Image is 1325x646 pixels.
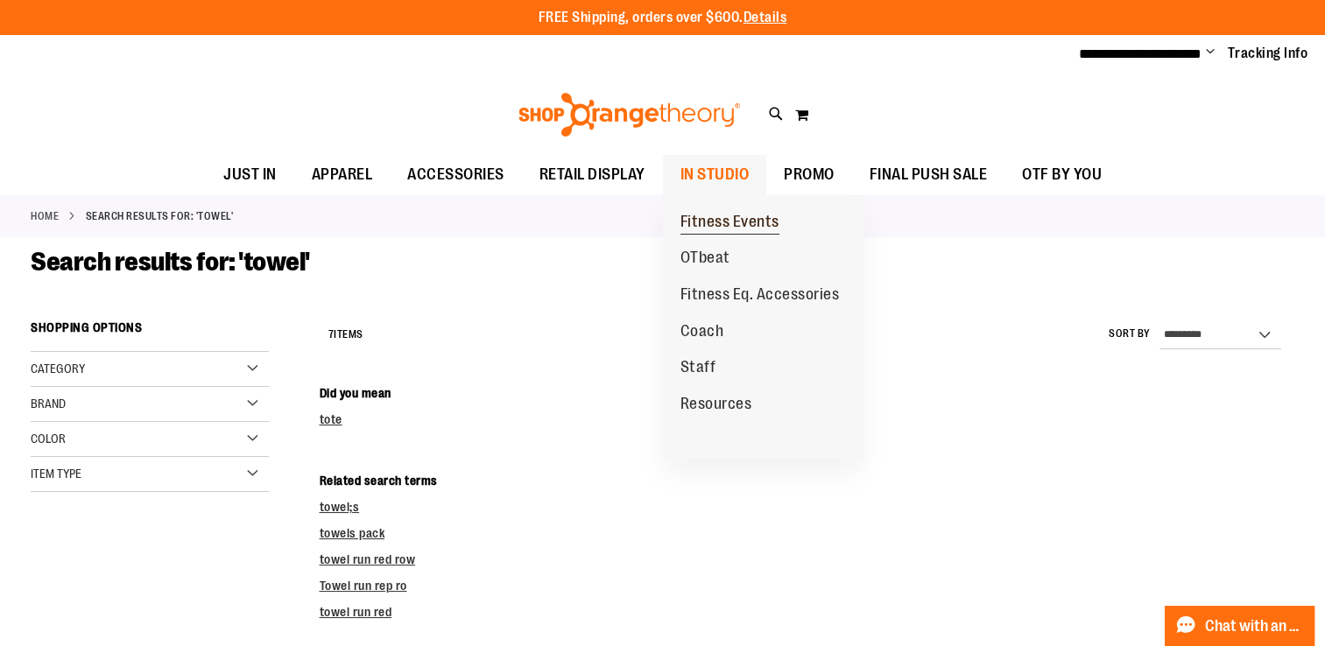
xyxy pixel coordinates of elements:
a: towels pack [319,526,384,540]
label: Sort By [1109,327,1151,341]
a: IN STUDIO [663,155,767,195]
span: Color [31,432,66,446]
a: towel run red row [319,552,415,566]
strong: Shopping Options [31,312,269,352]
span: Staff [680,358,716,380]
a: ACCESSORIES [390,155,522,195]
button: Chat with an Expert [1165,606,1315,646]
a: Fitness Events [663,204,797,241]
a: JUST IN [206,155,294,195]
a: FINAL PUSH SALE [852,155,1005,195]
a: towel run red [319,605,391,619]
span: FINAL PUSH SALE [870,155,988,194]
a: Staff [663,349,734,386]
span: Fitness Eq. Accessories [680,285,840,307]
a: RETAIL DISPLAY [522,155,663,195]
span: OTF BY YOU [1022,155,1102,194]
a: Tracking Info [1228,44,1308,63]
a: APPAREL [294,155,391,195]
span: Item Type [31,467,81,481]
span: PROMO [784,155,835,194]
button: Account menu [1206,45,1215,62]
span: Search results for: 'towel' [31,247,310,277]
a: Resources [663,386,770,423]
a: Coach [663,313,742,350]
span: APPAREL [312,155,373,194]
h2: Items [328,321,363,348]
a: OTbeat [663,240,748,277]
p: FREE Shipping, orders over $600. [539,8,787,28]
span: IN STUDIO [680,155,750,194]
span: Coach [680,322,724,344]
span: 7 [328,328,334,341]
span: OTbeat [680,249,730,270]
img: Shop Orangetheory [516,93,743,137]
a: Details [744,10,787,25]
dt: Did you mean [319,384,1294,402]
a: Towel run rep ro [319,579,406,593]
span: Category [31,362,85,376]
span: Chat with an Expert [1205,618,1304,635]
span: Brand [31,397,66,411]
ul: IN STUDIO [663,195,864,458]
a: Home [31,208,59,224]
a: tote [319,412,342,426]
a: OTF BY YOU [1004,155,1119,195]
span: ACCESSORIES [407,155,504,194]
span: Resources [680,395,752,417]
span: Fitness Events [680,213,779,235]
a: Fitness Eq. Accessories [663,277,857,313]
strong: Search results for: 'towel' [86,208,234,224]
span: JUST IN [223,155,277,194]
a: towel;s [319,500,359,514]
a: PROMO [766,155,852,195]
dt: Related search terms [319,472,1294,489]
span: RETAIL DISPLAY [539,155,645,194]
